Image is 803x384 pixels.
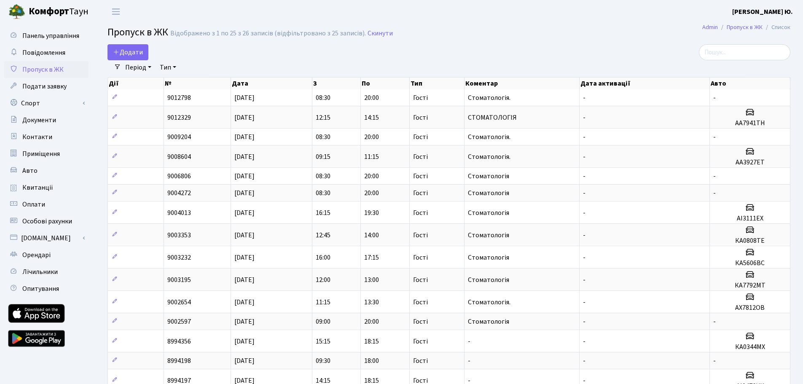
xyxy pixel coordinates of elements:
span: 14:00 [364,231,379,240]
span: 08:30 [316,188,330,198]
span: Контакти [22,132,52,142]
a: Опитування [4,280,89,297]
a: Тип [156,60,180,75]
span: Стоматологія [468,188,509,198]
span: Панель управління [22,31,79,40]
span: [DATE] [234,188,255,198]
span: Лічильники [22,267,58,277]
span: Опитування [22,284,59,293]
span: Додати [113,48,143,57]
span: - [713,188,716,198]
th: Дата [231,78,312,89]
span: 13:30 [364,298,379,307]
a: [DOMAIN_NAME] [4,230,89,247]
a: Лічильники [4,263,89,280]
b: [PERSON_NAME] Ю. [732,7,793,16]
span: [DATE] [234,93,255,102]
h5: АА7941ТН [713,119,787,127]
span: - [583,93,585,102]
span: - [583,172,585,181]
h5: АХ7812ОВ [713,304,787,312]
span: [DATE] [234,337,255,346]
span: 08:30 [316,93,330,102]
span: 11:15 [316,298,330,307]
span: Стоматологія [468,317,509,326]
a: Контакти [4,129,89,145]
span: 13:00 [364,275,379,285]
span: Гості [413,173,428,180]
span: Подати заявку [22,82,67,91]
span: 12:00 [316,275,330,285]
a: Авто [4,162,89,179]
span: 9004013 [167,208,191,218]
span: 9002654 [167,298,191,307]
span: Орендарі [22,250,51,260]
span: Гості [413,114,428,121]
span: Стоматологія. [468,298,510,307]
span: Стоматологія. [468,93,510,102]
span: - [583,208,585,218]
th: Коментар [465,78,580,89]
a: Особові рахунки [4,213,89,230]
span: 08:30 [316,172,330,181]
span: Гості [413,209,428,216]
span: Стоматологія [468,208,509,218]
input: Пошук... [699,44,790,60]
span: Гості [413,232,428,239]
span: 9003195 [167,275,191,285]
span: 11:15 [364,152,379,161]
div: Відображено з 1 по 25 з 26 записів (відфільтровано з 25 записів). [170,30,366,38]
button: Переключити навігацію [105,5,126,19]
span: - [583,231,585,240]
span: - [713,93,716,102]
span: 9002597 [167,317,191,326]
span: - [468,337,470,346]
li: Список [763,23,790,32]
span: - [583,188,585,198]
span: [DATE] [234,356,255,365]
span: 12:15 [316,113,330,122]
span: 20:00 [364,317,379,326]
a: Подати заявку [4,78,89,95]
span: [DATE] [234,275,255,285]
span: Стоматологія. [468,132,510,142]
span: [DATE] [234,113,255,122]
span: 09:00 [316,317,330,326]
span: 20:00 [364,188,379,198]
a: [PERSON_NAME] Ю. [732,7,793,17]
span: Гості [413,377,428,384]
span: [DATE] [234,208,255,218]
th: № [164,78,231,89]
span: Гості [413,318,428,325]
span: 16:00 [316,253,330,262]
span: Гості [413,134,428,140]
span: - [583,298,585,307]
span: 09:30 [316,356,330,365]
a: Пропуск в ЖК [727,23,763,32]
h5: КА5606ВС [713,259,787,267]
span: 20:00 [364,172,379,181]
a: Admin [702,23,718,32]
span: СТОМАТОЛОГІЯ [468,113,517,122]
h5: АА3927ЕТ [713,158,787,166]
span: 9004272 [167,188,191,198]
span: - [713,132,716,142]
span: Гості [413,338,428,345]
span: - [583,317,585,326]
span: - [713,356,716,365]
span: 18:15 [364,337,379,346]
span: [DATE] [234,172,255,181]
span: - [583,113,585,122]
span: 20:00 [364,132,379,142]
th: Дії [108,78,164,89]
span: 14:15 [364,113,379,122]
a: Повідомлення [4,44,89,61]
span: Квитанції [22,183,53,192]
span: - [583,275,585,285]
span: 12:45 [316,231,330,240]
th: З [312,78,361,89]
span: [DATE] [234,298,255,307]
span: 15:15 [316,337,330,346]
span: - [583,337,585,346]
span: Стоматологія. [468,152,510,161]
